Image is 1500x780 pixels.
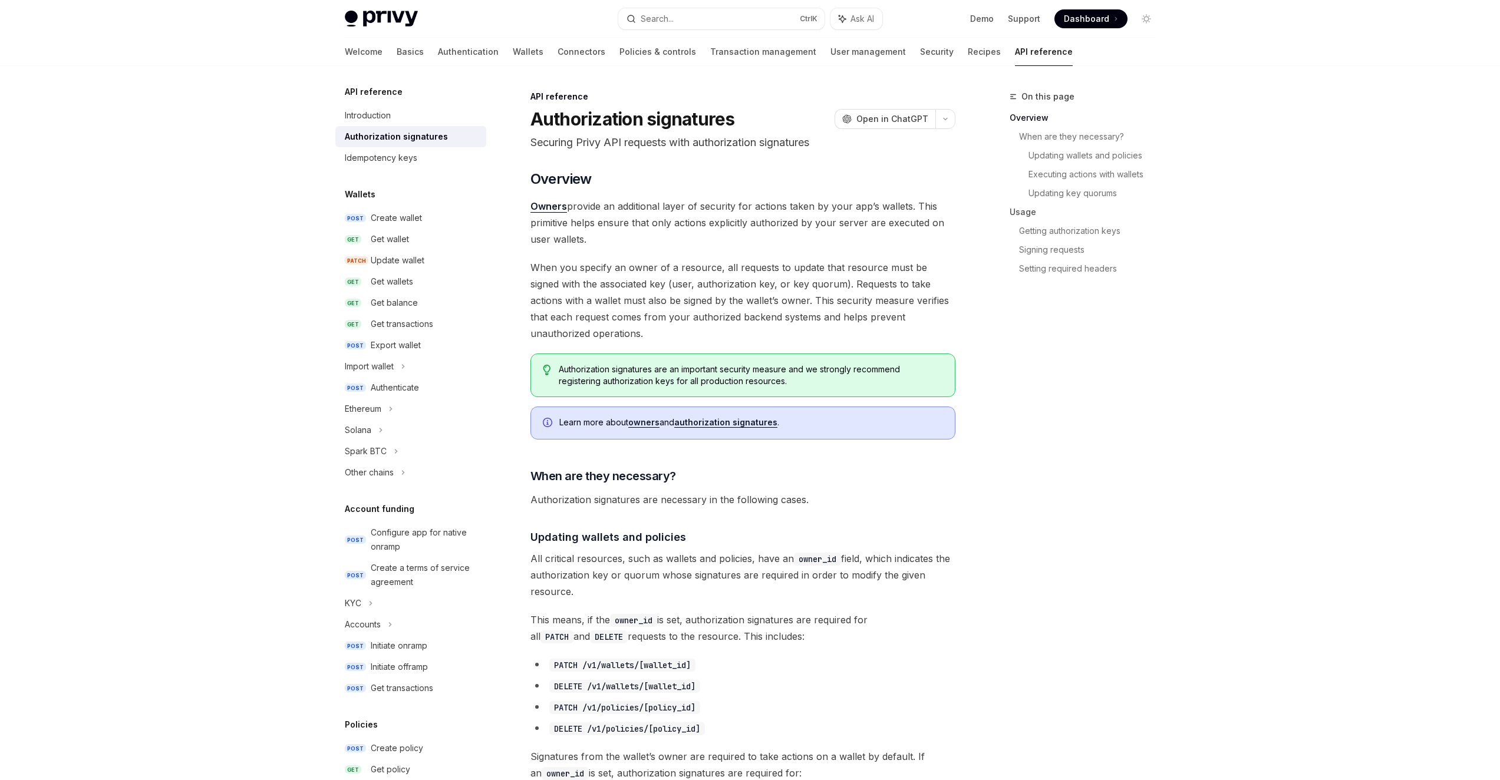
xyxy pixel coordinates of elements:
[335,522,486,557] a: POSTConfigure app for native onramp
[641,12,674,26] div: Search...
[371,681,433,695] div: Get transactions
[530,91,955,103] div: API reference
[530,198,955,247] span: provide an additional layer of security for actions taken by your app’s wallets. This primitive h...
[968,38,1001,66] a: Recipes
[345,108,391,123] div: Introduction
[335,335,486,356] a: POSTExport wallet
[558,38,605,66] a: Connectors
[335,105,486,126] a: Introduction
[345,465,394,480] div: Other chains
[345,663,366,672] span: POST
[371,296,418,310] div: Get balance
[794,553,841,566] code: owner_id
[1019,222,1165,240] a: Getting authorization keys
[590,630,628,643] code: DELETE
[371,232,409,246] div: Get wallet
[335,738,486,759] a: POSTCreate policy
[335,377,486,398] a: POSTAuthenticate
[530,491,955,508] span: Authorization signatures are necessary in the following cases.
[345,235,361,244] span: GET
[920,38,954,66] a: Security
[345,130,448,144] div: Authorization signatures
[530,108,735,130] h1: Authorization signatures
[1064,13,1109,25] span: Dashboard
[610,614,657,627] code: owner_id
[371,211,422,225] div: Create wallet
[1028,146,1165,165] a: Updating wallets and policies
[540,630,573,643] code: PATCH
[345,744,366,753] span: POST
[335,147,486,168] a: Idempotency keys
[1137,9,1156,28] button: Toggle dark mode
[618,8,825,29] button: Search...CtrlK
[542,767,589,780] code: owner_id
[1054,9,1128,28] a: Dashboard
[335,635,486,656] a: POSTInitiate onramp
[549,680,700,693] code: DELETE /v1/wallets/[wallet_id]
[1019,127,1165,146] a: When are they necessary?
[345,320,361,329] span: GET
[1010,203,1165,222] a: Usage
[371,639,427,653] div: Initiate onramp
[1021,90,1074,104] span: On this page
[1019,240,1165,259] a: Signing requests
[345,85,403,99] h5: API reference
[835,109,935,129] button: Open in ChatGPT
[345,384,366,392] span: POST
[335,126,486,147] a: Authorization signatures
[345,718,378,732] h5: Policies
[530,170,592,189] span: Overview
[619,38,696,66] a: Policies & controls
[371,762,410,776] div: Get policy
[371,381,419,395] div: Authenticate
[970,13,994,25] a: Demo
[530,134,955,151] p: Securing Privy API requests with authorization signatures
[335,677,486,699] a: POSTGet transactions
[335,250,486,271] a: PATCHUpdate wallet
[335,229,486,250] a: GETGet wallet
[371,253,424,267] div: Update wallet
[830,38,906,66] a: User management
[345,11,418,27] img: light logo
[856,113,928,125] span: Open in ChatGPT
[345,423,371,437] div: Solana
[628,417,660,428] a: owners
[345,536,366,544] span: POST
[397,38,424,66] a: Basics
[530,468,676,484] span: When are they necessary?
[345,502,414,516] h5: Account funding
[543,365,551,375] svg: Tip
[335,313,486,335] a: GETGet transactions
[371,338,421,352] div: Export wallet
[850,13,874,25] span: Ask AI
[345,444,387,458] div: Spark BTC
[530,259,955,342] span: When you specify an owner of a resource, all requests to update that resource must be signed with...
[549,701,700,714] code: PATCH /v1/policies/[policy_id]
[335,557,486,593] a: POSTCreate a terms of service agreement
[345,299,361,308] span: GET
[543,418,555,429] svg: Info
[710,38,816,66] a: Transaction management
[345,571,366,580] span: POST
[345,684,366,693] span: POST
[335,271,486,292] a: GETGet wallets
[345,214,366,223] span: POST
[371,561,479,589] div: Create a terms of service agreement
[371,317,433,331] div: Get transactions
[559,417,943,428] span: Learn more about and .
[335,292,486,313] a: GETGet balance
[345,38,383,66] a: Welcome
[345,151,417,165] div: Idempotency keys
[345,359,394,374] div: Import wallet
[1019,259,1165,278] a: Setting required headers
[371,275,413,289] div: Get wallets
[1015,38,1073,66] a: API reference
[371,525,479,554] div: Configure app for native onramp
[345,596,361,610] div: KYC
[674,417,777,428] a: authorization signatures
[530,529,686,545] span: Updating wallets and policies
[549,722,705,735] code: DELETE /v1/policies/[policy_id]
[335,759,486,780] a: GETGet policy
[530,550,955,600] span: All critical resources, such as wallets and policies, have an field, which indicates the authoriz...
[530,200,567,213] a: Owners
